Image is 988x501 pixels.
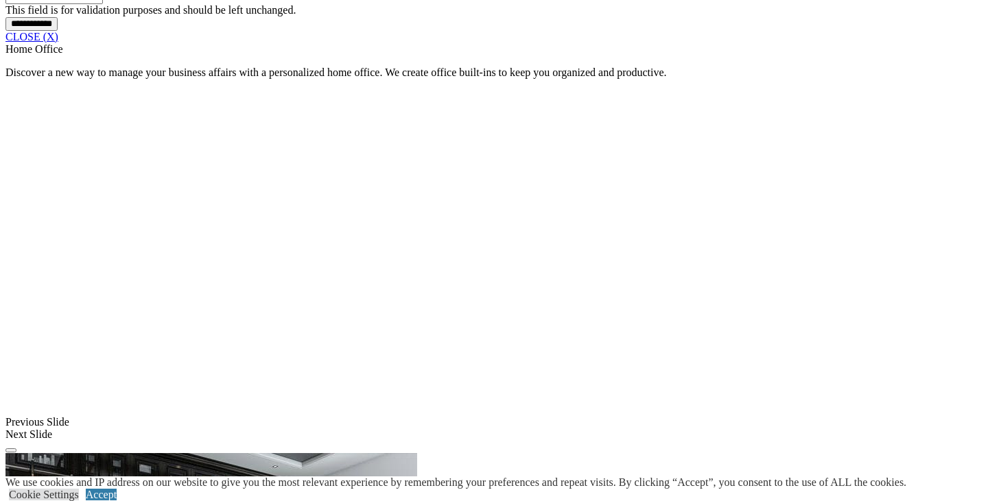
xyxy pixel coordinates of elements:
div: Next Slide [5,428,983,441]
button: Click here to pause slide show [5,448,16,452]
a: CLOSE (X) [5,31,58,42]
div: Previous Slide [5,416,983,428]
p: Discover a new way to manage your business affairs with a personalized home office. We create off... [5,66,983,79]
div: We use cookies and IP address on our website to give you the most relevant experience by remember... [5,476,906,489]
a: Accept [86,489,117,500]
span: Home Office [5,43,63,55]
a: Cookie Settings [9,489,79,500]
div: This field is for validation purposes and should be left unchanged. [5,4,983,16]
